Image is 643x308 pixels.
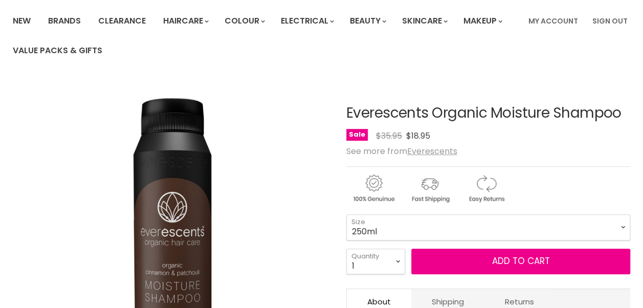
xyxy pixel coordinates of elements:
span: Sale [346,129,368,141]
a: Value Packs & Gifts [5,40,110,61]
a: My Account [522,10,584,32]
a: Colour [217,10,271,32]
img: returns.gif [459,173,513,204]
select: Quantity [346,249,405,274]
button: Add to cart [411,249,630,274]
h1: Everescents Organic Moisture Shampoo [346,105,630,121]
button: Gorgias live chat [5,4,36,34]
a: Brands [40,10,88,32]
a: Electrical [273,10,340,32]
span: $35.95 [376,130,402,142]
a: Makeup [456,10,508,32]
ul: Main menu [5,6,522,65]
span: $18.95 [406,130,430,142]
a: New [5,10,38,32]
a: Beauty [342,10,392,32]
a: Everescents [407,145,457,157]
a: Clearance [91,10,153,32]
a: Haircare [156,10,215,32]
span: See more from [346,145,457,157]
img: genuine.gif [346,173,401,204]
img: shipping.gif [403,173,457,204]
a: Sign Out [586,10,634,32]
span: Add to cart [492,255,549,267]
a: Skincare [394,10,454,32]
